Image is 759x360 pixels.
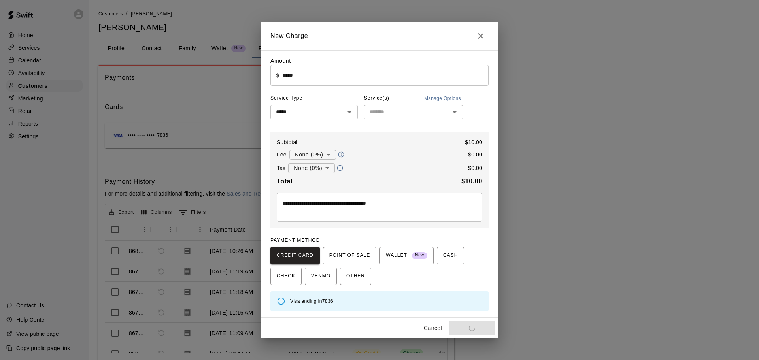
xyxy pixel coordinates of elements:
button: OTHER [340,268,371,285]
p: $ 0.00 [468,164,482,172]
p: Fee [277,151,287,158]
p: $ 0.00 [468,151,482,158]
b: Total [277,178,293,185]
p: $ 10.00 [465,138,482,146]
div: None (0%) [289,147,336,162]
button: Manage Options [422,92,463,105]
button: CASH [437,247,464,264]
span: VENMO [311,270,330,283]
h2: New Charge [261,22,498,50]
button: Open [449,107,460,118]
b: $ 10.00 [461,178,482,185]
button: WALLET New [379,247,434,264]
span: Service Type [270,92,358,105]
p: $ [276,72,279,79]
span: Service(s) [364,92,389,105]
span: New [412,250,427,261]
span: WALLET [386,249,427,262]
button: CREDIT CARD [270,247,320,264]
span: OTHER [346,270,365,283]
span: CHECK [277,270,295,283]
button: Close [473,28,489,44]
span: POINT OF SALE [329,249,370,262]
button: VENMO [305,268,337,285]
span: CREDIT CARD [277,249,313,262]
button: Open [344,107,355,118]
div: None (0%) [288,161,335,175]
p: Subtotal [277,138,298,146]
button: CHECK [270,268,302,285]
span: Visa ending in 7836 [290,298,333,304]
span: CASH [443,249,458,262]
button: Cancel [420,321,446,335]
label: Amount [270,58,291,64]
button: POINT OF SALE [323,247,376,264]
p: Tax [277,164,285,172]
span: PAYMENT METHOD [270,237,320,243]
